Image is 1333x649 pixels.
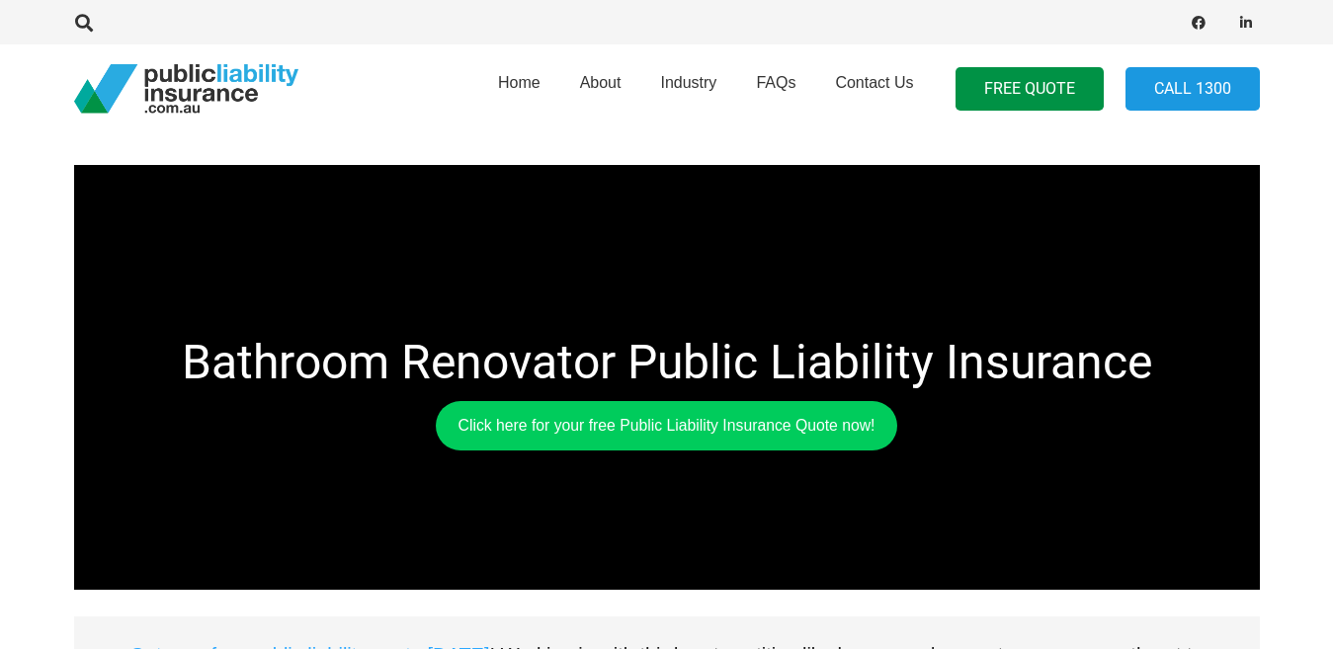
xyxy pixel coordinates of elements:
[1125,67,1260,112] a: Call 1300
[65,14,105,32] a: Search
[498,74,541,91] span: Home
[1232,9,1260,37] a: LinkedIn
[580,74,622,91] span: About
[1185,9,1212,37] a: Facebook
[560,39,641,139] a: About
[835,74,913,91] span: Contact Us
[88,334,1246,391] h1: Bathroom Renovator Public Liability Insurance
[756,74,795,91] span: FAQs
[74,64,298,114] a: pli_logotransparent
[436,401,898,450] a: Click here for your free Public Liability Insurance Quote now!
[736,39,815,139] a: FAQs
[956,67,1104,112] a: FREE QUOTE
[660,74,716,91] span: Industry
[640,39,736,139] a: Industry
[478,39,560,139] a: Home
[815,39,933,139] a: Contact Us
